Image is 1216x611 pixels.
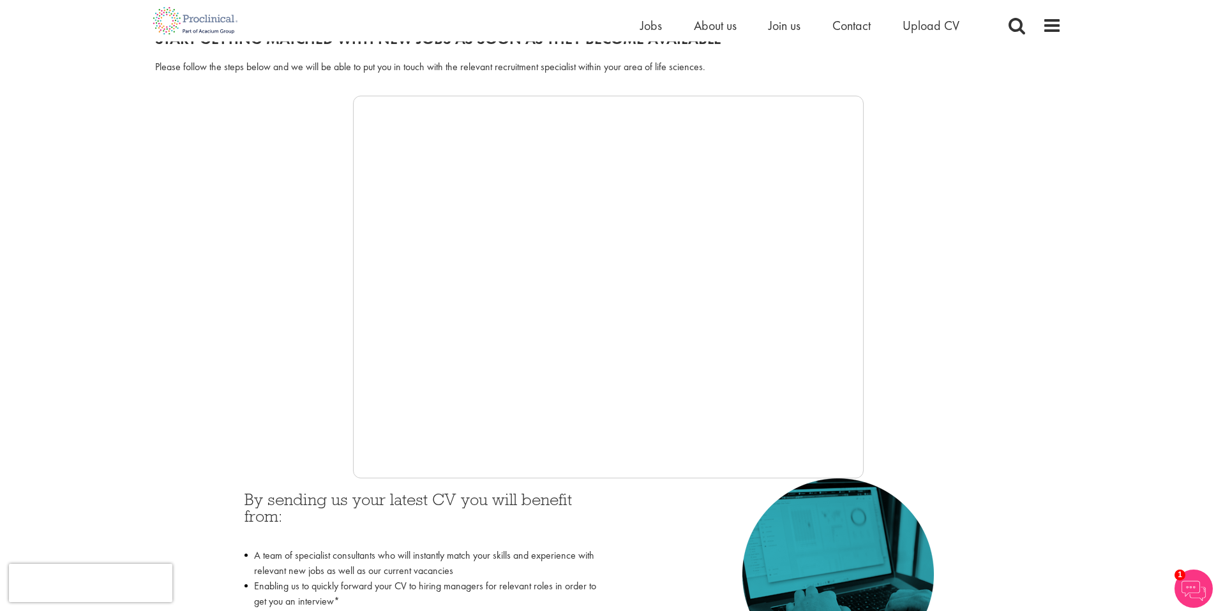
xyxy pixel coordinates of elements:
span: 1 [1175,570,1185,580]
a: Join us [769,17,800,34]
a: Jobs [640,17,662,34]
li: Enabling us to quickly forward your CV to hiring managers for relevant roles in order to get you ... [244,578,599,609]
a: Upload CV [903,17,959,34]
h3: By sending us your latest CV you will benefit from: [244,491,599,541]
a: About us [694,17,737,34]
h2: Start getting matched with new jobs as soon as they become available [155,31,1062,47]
img: Chatbot [1175,570,1213,608]
li: A team of specialist consultants who will instantly match your skills and experience with relevan... [244,548,599,578]
div: Please follow the steps below and we will be able to put you in touch with the relevant recruitme... [155,60,1062,75]
a: Contact [832,17,871,34]
iframe: reCAPTCHA [9,564,172,602]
